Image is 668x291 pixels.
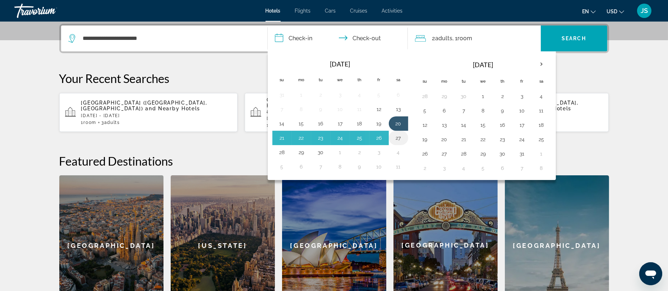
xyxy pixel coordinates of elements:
[335,90,346,100] button: Day 3
[315,162,327,172] button: Day 7
[432,33,453,43] span: 2
[393,147,404,157] button: Day 4
[419,120,431,130] button: Day 12
[276,133,288,143] button: Day 21
[59,154,609,168] h2: Featured Destinations
[296,90,307,100] button: Day 1
[536,120,547,130] button: Day 18
[335,119,346,129] button: Day 17
[458,91,470,101] button: Day 30
[478,106,489,116] button: Day 8
[439,120,450,130] button: Day 13
[373,90,385,100] button: Day 5
[458,163,470,173] button: Day 4
[335,133,346,143] button: Day 24
[436,35,453,42] span: Adults
[276,90,288,100] button: Day 31
[435,56,532,73] th: [DATE]
[478,149,489,159] button: Day 29
[419,106,431,116] button: Day 5
[393,162,404,172] button: Day 11
[354,90,365,100] button: Day 4
[61,26,607,51] div: Search widget
[315,90,327,100] button: Day 2
[536,163,547,173] button: Day 8
[516,106,528,116] button: Day 10
[562,36,586,41] span: Search
[315,119,327,129] button: Day 16
[104,120,120,125] span: Adults
[453,33,473,43] span: , 1
[276,162,288,172] button: Day 5
[582,6,596,17] button: Change language
[536,149,547,159] button: Day 1
[350,8,368,14] a: Cruises
[267,116,418,121] p: [DATE] - [DATE]
[296,147,307,157] button: Day 29
[408,26,541,51] button: Travelers: 2 adults, 0 children
[81,100,207,111] span: [GEOGRAPHIC_DATA] ([GEOGRAPHIC_DATA], [GEOGRAPHIC_DATA])
[373,133,385,143] button: Day 26
[478,91,489,101] button: Day 1
[245,93,423,132] button: Casco Viejo Comodidad y Elegancia by Urban Hosts ([GEOGRAPHIC_DATA], [GEOGRAPHIC_DATA]) and Nearb...
[635,3,654,18] button: User Menu
[276,104,288,114] button: Day 7
[14,1,86,20] a: Travorium
[497,120,508,130] button: Day 16
[382,8,403,14] a: Activities
[439,134,450,144] button: Day 20
[335,162,346,172] button: Day 8
[536,134,547,144] button: Day 25
[541,26,607,51] button: Search
[59,93,238,132] button: [GEOGRAPHIC_DATA] ([GEOGRAPHIC_DATA], [GEOGRAPHIC_DATA]) and Nearby Hotels[DATE] - [DATE]1Room3Ad...
[354,162,365,172] button: Day 9
[478,163,489,173] button: Day 5
[516,149,528,159] button: Day 31
[393,90,404,100] button: Day 6
[497,91,508,101] button: Day 2
[354,147,365,157] button: Day 2
[393,133,404,143] button: Day 27
[478,120,489,130] button: Day 15
[315,133,327,143] button: Day 23
[516,134,528,144] button: Day 24
[373,119,385,129] button: Day 19
[641,7,648,14] span: JS
[296,104,307,114] button: Day 8
[354,119,365,129] button: Day 18
[266,8,281,14] a: Hotels
[516,120,528,130] button: Day 17
[335,147,346,157] button: Day 1
[458,120,470,130] button: Day 14
[439,149,450,159] button: Day 27
[101,120,120,125] span: 3
[532,56,551,73] button: Next month
[516,163,528,173] button: Day 7
[497,134,508,144] button: Day 23
[458,134,470,144] button: Day 21
[296,119,307,129] button: Day 15
[582,9,589,14] span: en
[315,104,327,114] button: Day 9
[419,149,431,159] button: Day 26
[276,147,288,157] button: Day 28
[325,8,336,14] a: Cars
[354,104,365,114] button: Day 11
[295,8,311,14] a: Flights
[296,162,307,172] button: Day 6
[497,163,508,173] button: Day 6
[536,91,547,101] button: Day 4
[354,133,365,143] button: Day 25
[81,113,232,118] p: [DATE] - [DATE]
[497,106,508,116] button: Day 9
[373,104,385,114] button: Day 12
[373,162,385,172] button: Day 10
[439,106,450,116] button: Day 6
[335,104,346,114] button: Day 10
[292,56,389,72] th: [DATE]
